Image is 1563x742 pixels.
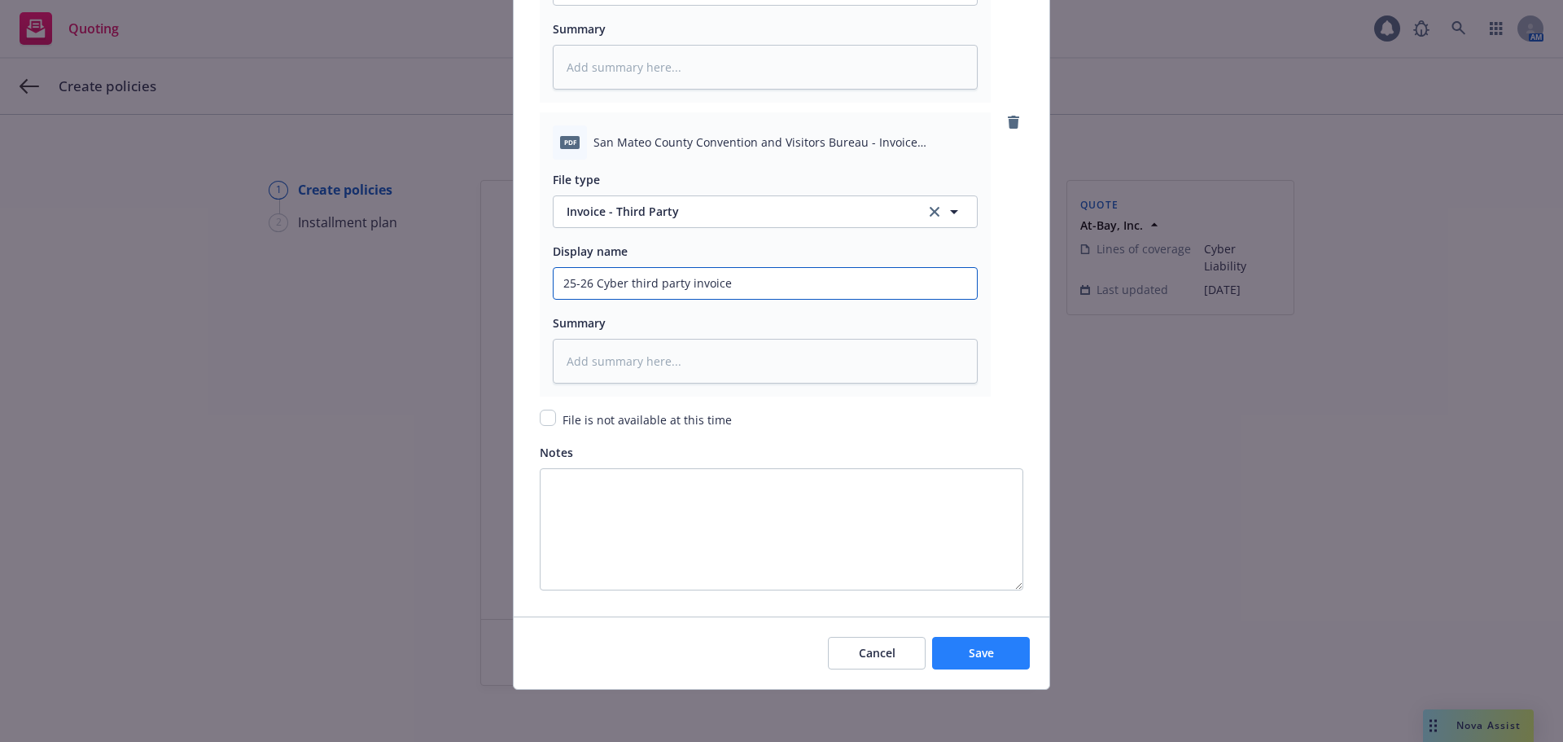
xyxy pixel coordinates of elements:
[1004,112,1023,132] a: remove
[553,315,606,331] span: Summary
[932,637,1030,670] button: Save
[925,202,944,222] a: clear selection
[553,244,628,259] span: Display name
[859,645,895,661] span: Cancel
[563,412,732,428] span: File is not available at this time
[553,172,600,187] span: File type
[554,268,977,299] input: Add display name here...
[553,195,978,228] button: Invoice - Third Partyclear selection
[567,203,907,220] span: Invoice - Third Party
[560,136,580,148] span: pdf
[540,445,573,460] span: Notes
[593,134,978,151] span: San Mateo County Convention and Visitors Bureau - Invoice (AtBay).pdf
[553,21,606,37] span: Summary
[969,645,994,661] span: Save
[828,637,926,670] button: Cancel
